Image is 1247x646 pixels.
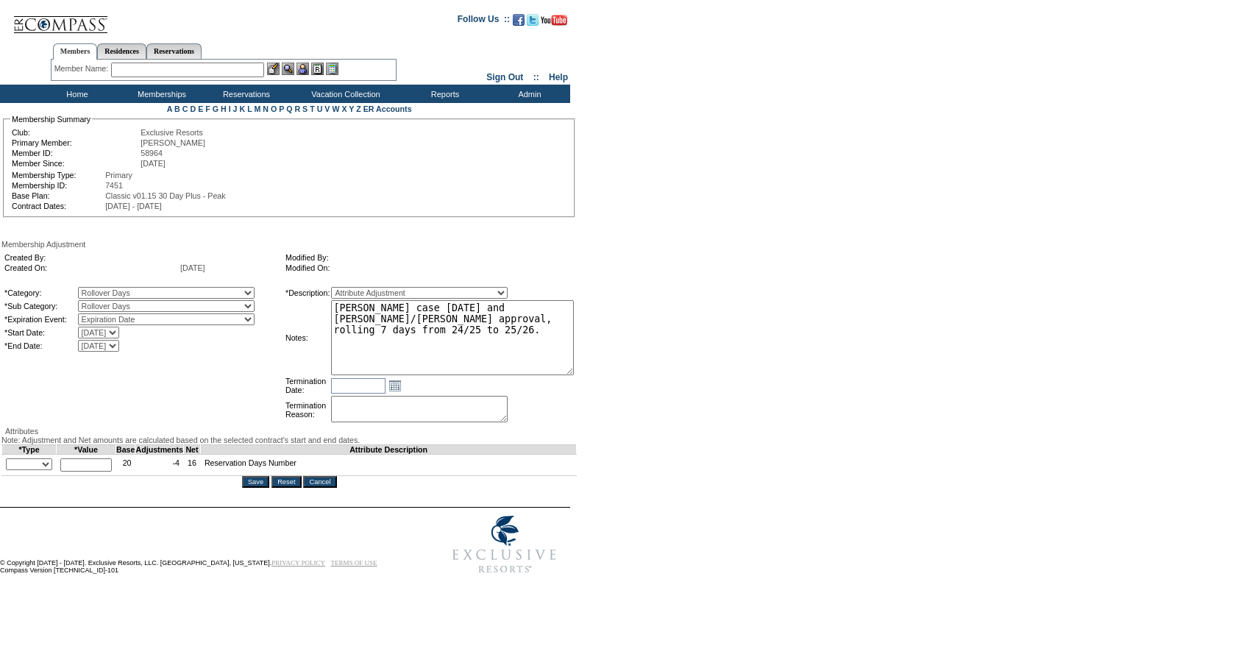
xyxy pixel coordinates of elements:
[4,313,77,325] td: *Expiration Event:
[105,191,225,200] span: Classic v01.15 30 Day Plus - Peak
[285,377,330,394] td: Termination Date:
[116,455,135,476] td: 20
[285,396,330,424] td: Termination Reason:
[146,43,202,59] a: Reservations
[33,85,118,103] td: Home
[200,455,577,476] td: Reservation Days Number
[1,240,577,249] div: Membership Adjustment
[286,104,292,113] a: Q
[141,149,163,157] span: 58964
[285,287,330,299] td: *Description:
[349,104,354,113] a: Y
[1,427,577,436] div: Attributes
[310,104,315,113] a: T
[221,104,227,113] a: H
[254,104,260,113] a: M
[105,181,123,190] span: 7451
[271,104,277,113] a: O
[267,63,280,75] img: b_edit.gif
[4,300,77,312] td: *Sub Category:
[12,181,104,190] td: Membership ID:
[10,115,92,124] legend: Membership Summary
[1,436,577,444] div: Note: Adjustment and Net amounts are calculated based on the selected contract's start and end da...
[202,85,287,103] td: Reservations
[105,202,162,210] span: [DATE] - [DATE]
[13,4,108,34] img: Compass Home
[12,138,139,147] td: Primary Member:
[486,85,570,103] td: Admin
[205,104,210,113] a: F
[105,171,132,180] span: Primary
[285,263,561,272] td: Modified On:
[12,159,139,168] td: Member Since:
[2,445,57,455] td: *Type
[527,14,539,26] img: Follow us on Twitter
[116,445,135,455] td: Base
[97,43,146,59] a: Residences
[271,476,301,488] input: Reset
[285,253,561,262] td: Modified By:
[4,253,179,262] td: Created By:
[12,171,104,180] td: Membership Type:
[135,455,184,476] td: -4
[317,104,323,113] a: U
[331,559,377,567] a: TERMS OF USE
[239,104,245,113] a: K
[438,508,570,581] img: Exclusive Resorts
[12,202,104,210] td: Contract Dates:
[279,104,284,113] a: P
[332,104,339,113] a: W
[527,18,539,27] a: Follow us on Twitter
[513,14,525,26] img: Become our fan on Facebook
[174,104,180,113] a: B
[118,85,202,103] td: Memberships
[356,104,361,113] a: Z
[54,63,111,75] div: Member Name:
[53,43,98,60] a: Members
[184,455,201,476] td: 16
[4,263,179,272] td: Created On:
[263,104,269,113] a: N
[303,476,336,488] input: Cancel
[363,104,412,113] a: ER Accounts
[4,340,77,352] td: *End Date:
[141,138,205,147] span: [PERSON_NAME]
[135,445,184,455] td: Adjustments
[12,128,139,137] td: Club:
[198,104,203,113] a: E
[458,13,510,30] td: Follow Us ::
[302,104,308,113] a: S
[285,300,330,375] td: Notes:
[326,63,338,75] img: b_calculator.gif
[182,104,188,113] a: C
[287,85,401,103] td: Vacation Collection
[4,327,77,338] td: *Start Date:
[12,191,104,200] td: Base Plan:
[541,18,567,27] a: Subscribe to our YouTube Channel
[190,104,196,113] a: D
[233,104,238,113] a: J
[296,63,309,75] img: Impersonate
[282,63,294,75] img: View
[213,104,219,113] a: G
[324,104,330,113] a: V
[180,263,205,272] span: [DATE]
[311,63,324,75] img: Reservations
[513,18,525,27] a: Become our fan on Facebook
[341,104,347,113] a: X
[57,445,116,455] td: *Value
[184,445,201,455] td: Net
[229,104,231,113] a: I
[549,72,568,82] a: Help
[12,149,139,157] td: Member ID:
[533,72,539,82] span: ::
[294,104,300,113] a: R
[401,85,486,103] td: Reports
[200,445,577,455] td: Attribute Description
[167,104,172,113] a: A
[141,159,166,168] span: [DATE]
[242,476,269,488] input: Save
[141,128,203,137] span: Exclusive Resorts
[541,15,567,26] img: Subscribe to our YouTube Channel
[486,72,523,82] a: Sign Out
